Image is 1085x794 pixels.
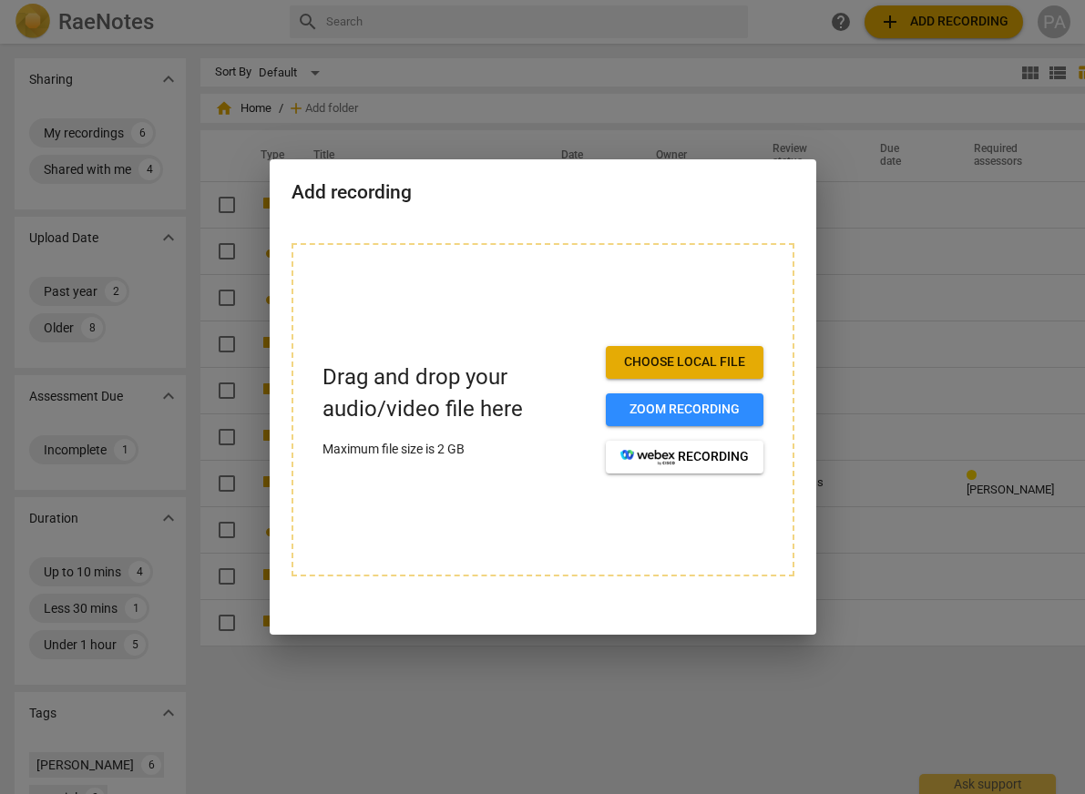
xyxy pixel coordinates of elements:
[292,181,794,204] h2: Add recording
[322,440,591,459] p: Maximum file size is 2 GB
[606,393,763,426] button: Zoom recording
[322,361,591,425] p: Drag and drop your audio/video file here
[606,441,763,473] button: recording
[606,346,763,379] button: Choose local file
[620,353,749,372] span: Choose local file
[620,401,749,419] span: Zoom recording
[620,448,749,466] span: recording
